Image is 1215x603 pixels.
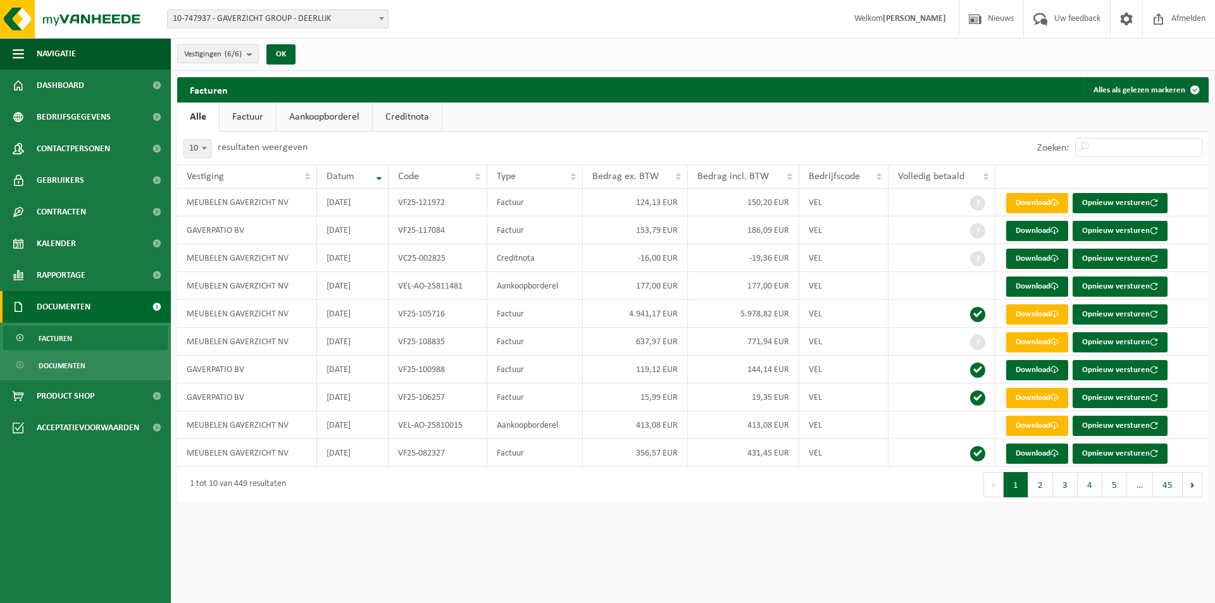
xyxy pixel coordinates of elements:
[218,142,308,152] label: resultaten weergeven
[1037,143,1069,153] label: Zoeken:
[487,411,583,439] td: Aankoopborderel
[592,171,659,182] span: Bedrag ex. BTW
[317,272,388,300] td: [DATE]
[799,411,888,439] td: VEL
[39,326,72,351] span: Facturen
[688,439,799,467] td: 431,45 EUR
[697,171,769,182] span: Bedrag incl. BTW
[799,272,888,300] td: VEL
[37,70,84,101] span: Dashboard
[389,439,487,467] td: VF25-082327
[688,356,799,383] td: 144,14 EUR
[37,196,86,228] span: Contracten
[688,383,799,411] td: 19,35 EUR
[317,328,388,356] td: [DATE]
[177,103,219,132] a: Alle
[799,216,888,244] td: VEL
[688,244,799,272] td: -19,36 EUR
[177,356,317,383] td: GAVERPATIO BV
[799,356,888,383] td: VEL
[1006,444,1068,464] a: Download
[1004,472,1028,497] button: 1
[168,10,388,28] span: 10-747937 - GAVERZICHT GROUP - DEERLIJK
[1006,360,1068,380] a: Download
[688,328,799,356] td: 771,94 EUR
[177,328,317,356] td: MEUBELEN GAVERZICHT NV
[583,189,688,216] td: 124,13 EUR
[688,189,799,216] td: 150,20 EUR
[389,328,487,356] td: VF25-108835
[583,411,688,439] td: 413,08 EUR
[317,439,388,467] td: [DATE]
[1073,332,1168,352] button: Opnieuw versturen
[1073,360,1168,380] button: Opnieuw versturen
[184,45,242,64] span: Vestigingen
[317,300,388,328] td: [DATE]
[799,189,888,216] td: VEL
[583,216,688,244] td: 153,79 EUR
[177,189,317,216] td: MEUBELEN GAVERZICHT NV
[177,216,317,244] td: GAVERPATIO BV
[37,291,90,323] span: Documenten
[327,171,354,182] span: Datum
[1006,388,1068,408] a: Download
[809,171,860,182] span: Bedrijfscode
[177,300,317,328] td: MEUBELEN GAVERZICHT NV
[1073,193,1168,213] button: Opnieuw versturen
[3,353,168,377] a: Documenten
[1183,472,1202,497] button: Next
[317,356,388,383] td: [DATE]
[1006,277,1068,297] a: Download
[983,472,1004,497] button: Previous
[389,383,487,411] td: VF25-106257
[799,300,888,328] td: VEL
[487,439,583,467] td: Factuur
[389,244,487,272] td: VC25-002825
[225,50,242,58] count: (6/6)
[583,439,688,467] td: 356,57 EUR
[487,272,583,300] td: Aankoopborderel
[37,259,85,291] span: Rapportage
[1073,304,1168,325] button: Opnieuw versturen
[1053,472,1078,497] button: 3
[799,244,888,272] td: VEL
[487,328,583,356] td: Factuur
[37,412,139,444] span: Acceptatievoorwaarden
[1006,249,1068,269] a: Download
[1073,416,1168,436] button: Opnieuw versturen
[1006,193,1068,213] a: Download
[389,300,487,328] td: VF25-105716
[799,439,888,467] td: VEL
[487,356,583,383] td: Factuur
[317,244,388,272] td: [DATE]
[1073,388,1168,408] button: Opnieuw versturen
[177,411,317,439] td: MEUBELEN GAVERZICHT NV
[583,383,688,411] td: 15,99 EUR
[1006,416,1068,436] a: Download
[1073,249,1168,269] button: Opnieuw versturen
[583,272,688,300] td: 177,00 EUR
[317,216,388,244] td: [DATE]
[220,103,276,132] a: Factuur
[184,139,211,158] span: 10
[37,38,76,70] span: Navigatie
[398,171,419,182] span: Code
[1073,221,1168,241] button: Opnieuw versturen
[177,44,259,63] button: Vestigingen(6/6)
[799,328,888,356] td: VEL
[583,328,688,356] td: 637,97 EUR
[583,300,688,328] td: 4.941,17 EUR
[583,356,688,383] td: 119,12 EUR
[799,383,888,411] td: VEL
[487,300,583,328] td: Factuur
[1006,221,1068,241] a: Download
[317,189,388,216] td: [DATE]
[583,244,688,272] td: -16,00 EUR
[1073,444,1168,464] button: Opnieuw versturen
[37,228,76,259] span: Kalender
[184,140,211,158] span: 10
[487,383,583,411] td: Factuur
[187,171,224,182] span: Vestiging
[688,411,799,439] td: 413,08 EUR
[487,189,583,216] td: Factuur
